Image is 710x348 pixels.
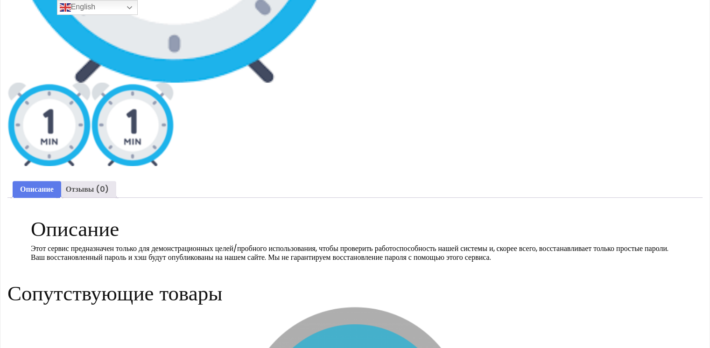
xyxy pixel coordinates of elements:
img: Восстановление публичного пароля за 1 минуту (бесплатная пробная демоверсия) [7,83,91,166]
font: Описание [20,184,54,195]
font: Описание [31,215,119,244]
font: Отзывы (0) [66,184,109,195]
img: en [60,2,71,13]
font: Сопутствующие товары [7,279,222,308]
font: Этот сервис предназначен только для демонстрационных целей/пробного использования, чтобы проверит... [31,243,668,262]
img: Восстановление публичного пароля за 1 минуту (бесплатная пробная демоверсия) — Изображение 2 [91,83,175,166]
